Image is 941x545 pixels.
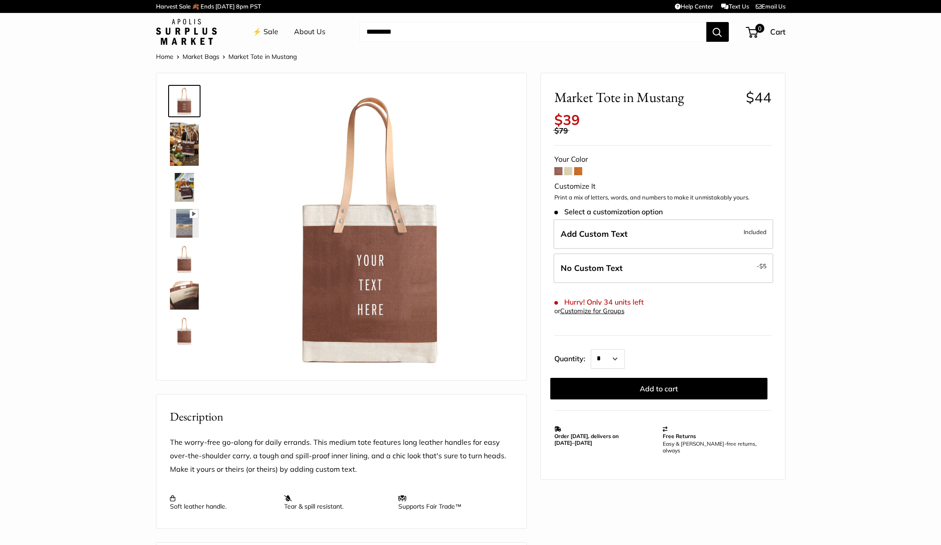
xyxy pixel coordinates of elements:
a: Help Center [675,3,713,10]
img: Apolis: Surplus Market [156,19,217,45]
span: 0 [755,24,764,33]
a: Text Us [721,3,749,10]
div: or [554,305,624,317]
a: Market Tote in Mustang [168,121,201,168]
div: Customize It [554,180,772,193]
img: Market Tote in Mustang [170,87,199,115]
img: Market Tote in Mustang [228,87,513,371]
a: About Us [294,25,326,39]
p: Supports Fair Trade™ [398,494,504,510]
span: $79 [554,126,568,135]
span: $44 [746,89,772,106]
a: 0 Cart [747,25,785,39]
img: Market Tote in Mustang [170,317,199,346]
img: Market Tote in Mustang [170,209,199,238]
img: Market Tote in Mustang [170,123,199,166]
a: Email Us [756,3,785,10]
span: $39 [554,111,580,128]
a: Market Tote in Mustang [168,279,201,311]
a: Market Tote in Mustang [168,315,201,347]
a: Home [156,53,174,61]
a: Market Tote in Mustang [168,85,201,117]
label: Leave Blank [553,253,773,283]
h2: Description [170,408,513,425]
span: No Custom Text [561,263,623,273]
span: Hurry! Only 34 units left [554,298,644,306]
span: Market Tote in Mustang [554,89,739,106]
span: - [757,261,767,271]
p: The worry-free go-along for daily errands. This medium tote features long leather handles for eas... [170,436,513,476]
a: Customize for Groups [560,307,624,315]
strong: Free Returns [663,433,696,439]
input: Search... [359,22,706,42]
span: Included [744,226,767,237]
p: Tear & spill resistant. [284,494,389,510]
img: Market Tote in Mustang [170,173,199,202]
img: Market Tote in Mustang [170,245,199,274]
div: Your Color [554,153,772,166]
button: Add to cart [550,378,767,399]
p: Print a mix of letters, words, and numbers to make it unmistakably yours. [554,193,772,202]
label: Quantity: [554,346,591,369]
strong: Order [DATE], delivers on [DATE]–[DATE] [554,433,619,446]
nav: Breadcrumb [156,51,297,62]
a: Market Tote in Mustang [168,243,201,275]
a: Market Tote in Mustang [168,207,201,239]
a: ⚡️ Sale [253,25,278,39]
img: Market Tote in Mustang [170,281,199,310]
span: Add Custom Text [561,229,628,239]
a: Market Tote in Mustang [168,171,201,204]
span: Select a customization option [554,208,663,216]
span: Market Tote in Mustang [228,53,297,61]
a: Market Bags [183,53,219,61]
p: Easy & [PERSON_NAME]-free returns, always [663,440,767,454]
button: Search [706,22,729,42]
p: Soft leather handle. [170,494,275,510]
span: $5 [759,262,767,270]
span: Cart [770,27,785,36]
label: Add Custom Text [553,219,773,249]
